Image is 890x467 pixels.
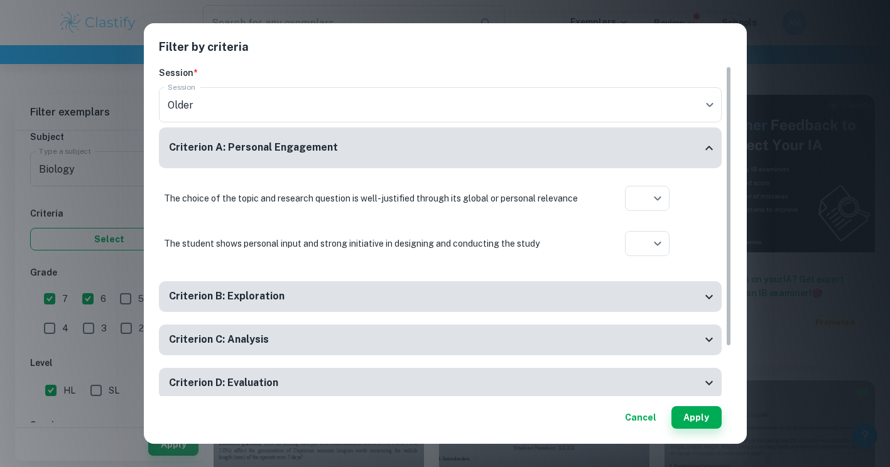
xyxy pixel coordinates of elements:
[159,325,722,355] div: Criterion C: Analysis
[159,127,722,168] div: Criterion A: Personal Engagement
[169,375,278,391] h6: Criterion D: Evaluation
[169,332,269,348] h6: Criterion C: Analysis
[168,82,195,92] label: Session
[159,87,722,122] div: Older
[169,289,285,304] h6: Criterion B: Exploration
[159,368,722,399] div: Criterion D: Evaluation
[164,191,578,205] p: The choice of the topic and research question is well-justified through its global or personal re...
[620,406,661,429] button: Cancel
[159,38,732,66] h2: Filter by criteria
[164,237,578,250] p: The student shows personal input and strong initiative in designing and conducting the study
[671,406,722,429] button: Apply
[159,66,722,80] h6: Session
[169,140,338,156] h6: Criterion A: Personal Engagement
[159,281,722,312] div: Criterion B: Exploration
